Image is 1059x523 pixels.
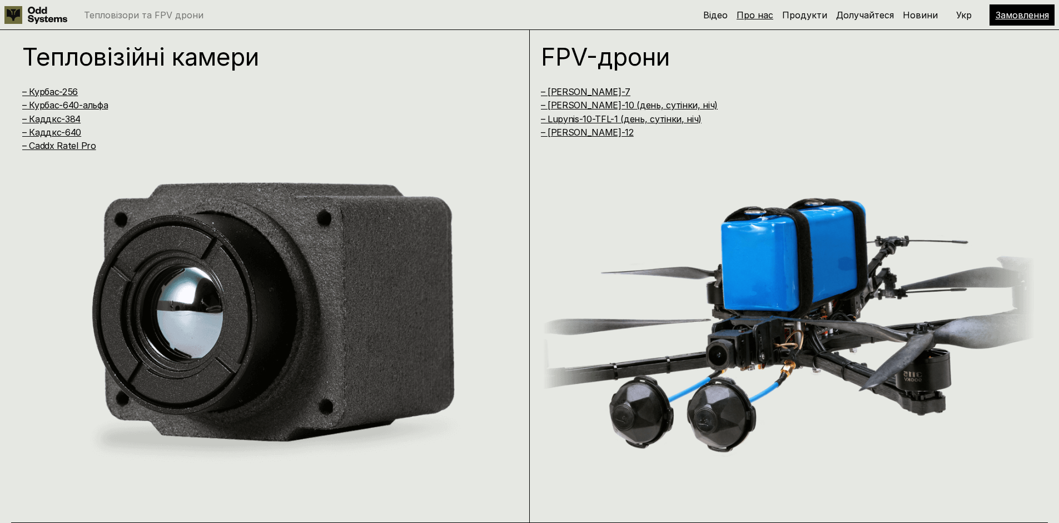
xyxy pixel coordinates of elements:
[541,127,634,138] a: – [PERSON_NAME]-12
[956,9,972,21] font: Укр
[22,140,96,151] a: – Caddx Ratel Pro
[541,42,670,72] font: FPV-дрони
[22,86,78,97] a: – Курбас-256
[836,9,894,21] a: Долучайтеся
[703,9,728,21] a: Відео
[22,42,259,72] font: Тепловізійні камери
[22,127,81,138] a: – Каддкс-640
[541,99,718,111] a: – [PERSON_NAME]-10 (день, сутінки, ніч)
[996,9,1049,21] a: Замовлення
[541,113,702,124] a: – Lupynis-10-TFL-1 (день, сутінки, ніч)
[541,86,631,97] a: – [PERSON_NAME]-7
[22,99,108,111] a: – Курбас-640-альфа
[22,113,81,124] a: – Каддкс-384
[903,9,938,21] a: Новини
[782,9,827,21] a: Продукти
[737,9,773,21] a: Про нас
[84,9,203,21] font: Тепловізори та FPV дрони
